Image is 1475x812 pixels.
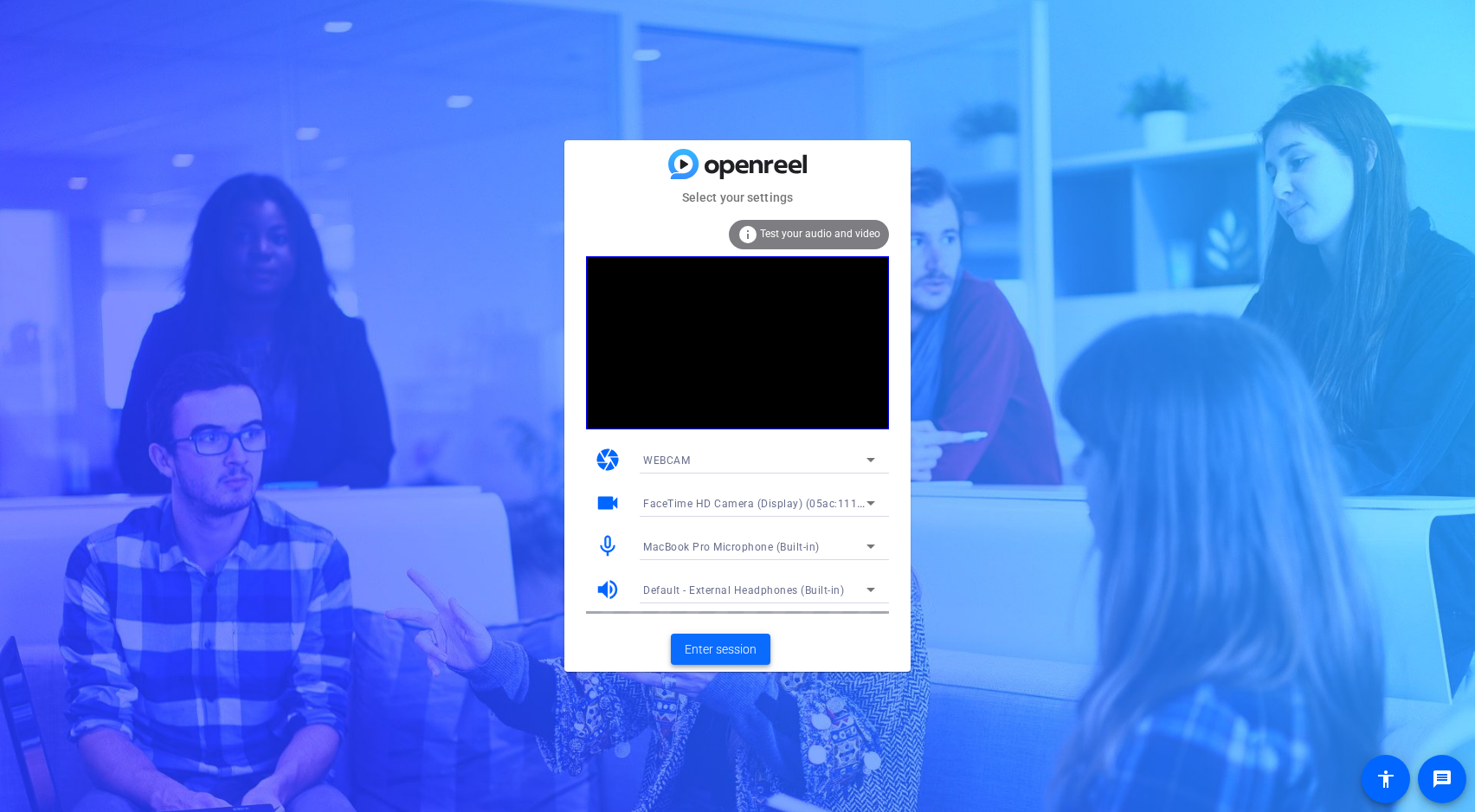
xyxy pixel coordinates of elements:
[643,496,867,510] span: FaceTime HD Camera (Display) (05ac:1112)
[685,641,757,659] span: Enter session
[595,490,621,516] mat-icon: videocam
[643,541,820,553] span: MacBook Pro Microphone (Built-in)
[760,228,880,240] span: Test your audio and video
[595,577,621,603] mat-icon: volume_up
[671,634,770,665] button: Enter session
[643,454,690,467] span: WEBCAM
[564,188,911,207] mat-card-subtitle: Select your settings
[1432,769,1452,789] mat-icon: message
[668,149,807,179] img: blue-gradient.svg
[737,224,758,245] mat-icon: info
[595,533,621,559] mat-icon: mic_none
[643,584,844,596] span: Default - External Headphones (Built-in)
[595,447,621,473] mat-icon: camera
[1375,769,1396,789] mat-icon: accessibility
